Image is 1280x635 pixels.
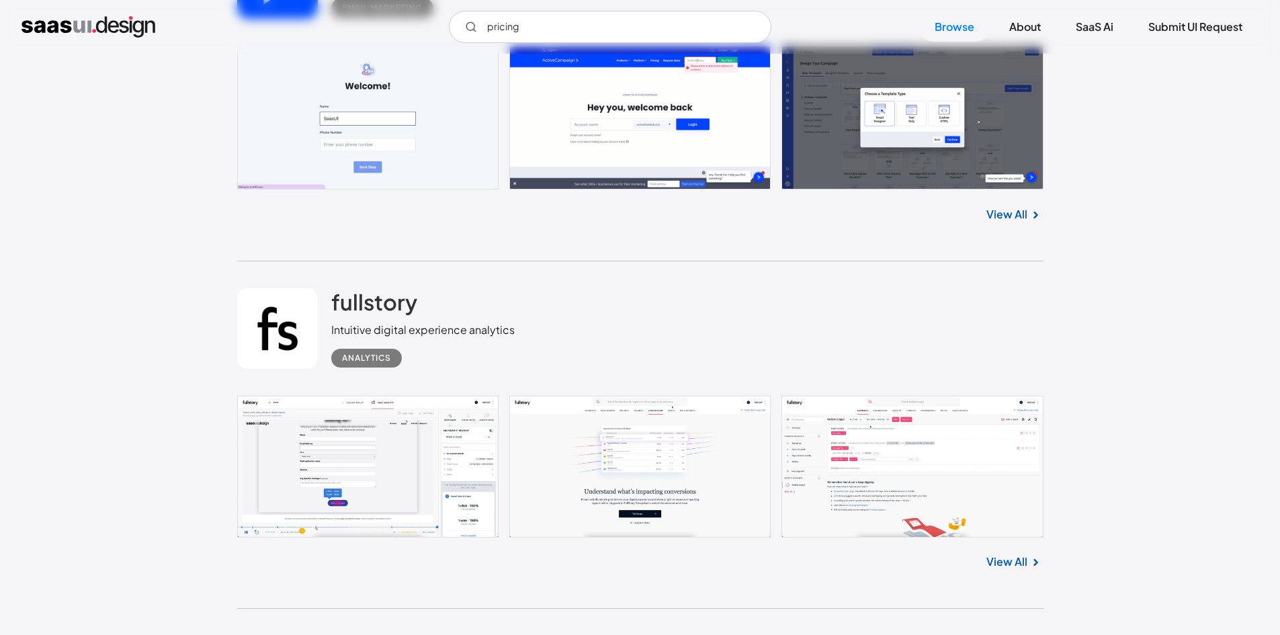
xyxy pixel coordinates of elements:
[919,12,990,42] a: Browse
[331,288,417,315] h2: fullstory
[449,11,771,43] input: Search UI designs you're looking for...
[986,206,1027,222] a: View All
[342,350,391,366] div: Analytics
[331,288,417,322] a: fullstory
[986,554,1027,570] a: View All
[331,322,515,338] div: Intuitive digital experience analytics
[1060,12,1129,42] a: SaaS Ai
[1132,12,1258,42] a: Submit UI Request
[993,12,1057,42] a: About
